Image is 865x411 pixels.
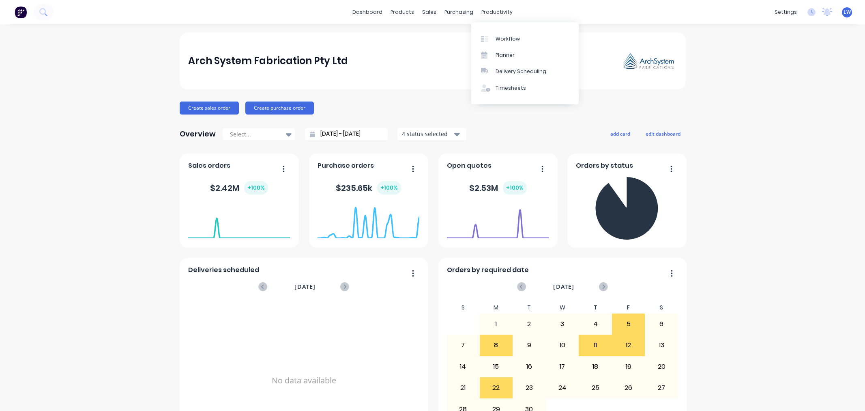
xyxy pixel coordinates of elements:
div: 4 status selected [402,130,453,138]
div: 26 [612,378,645,398]
div: 8 [480,335,513,355]
div: sales [418,6,440,18]
a: Workflow [471,30,579,47]
span: [DATE] [294,282,316,291]
div: 27 [645,378,678,398]
div: 16 [513,357,545,377]
div: Workflow [496,35,520,43]
a: Planner [471,47,579,63]
span: LW [844,9,851,16]
div: 10 [546,335,579,355]
button: Create sales order [180,102,239,115]
div: T [513,302,546,314]
div: F [612,302,645,314]
div: Planner [496,52,515,59]
div: Delivery Scheduling [496,68,546,75]
button: 4 status selected [397,128,466,140]
img: Arch System Fabrication Pty Ltd [620,50,677,72]
div: productivity [477,6,517,18]
div: $ 235.65k [336,181,401,195]
span: Purchase orders [318,161,374,171]
div: S [645,302,678,314]
div: Arch System Fabrication Pty Ltd [188,53,348,69]
div: 12 [612,335,645,355]
div: $ 2.53M [469,181,527,195]
span: Open quotes [447,161,492,171]
button: add card [605,128,635,139]
div: products [386,6,418,18]
div: T [579,302,612,314]
div: 6 [645,314,678,334]
div: + 100 % [244,181,268,195]
div: 7 [447,335,479,355]
div: 3 [546,314,579,334]
div: 13 [645,335,678,355]
button: edit dashboard [640,128,686,139]
div: 24 [546,378,579,398]
div: 21 [447,378,479,398]
div: 9 [513,335,545,355]
span: [DATE] [553,282,574,291]
span: Orders by required date [447,265,529,275]
a: dashboard [348,6,386,18]
button: Create purchase order [245,102,314,115]
div: 17 [546,357,579,377]
div: 25 [579,378,612,398]
div: purchasing [440,6,477,18]
div: 14 [447,357,479,377]
div: Overview [180,126,216,142]
div: M [480,302,513,314]
div: 15 [480,357,513,377]
a: Delivery Scheduling [471,63,579,80]
div: 2 [513,314,545,334]
div: + 100 % [503,181,527,195]
div: W [546,302,579,314]
div: 22 [480,378,513,398]
div: 19 [612,357,645,377]
div: 5 [612,314,645,334]
a: Timesheets [471,80,579,96]
div: S [446,302,480,314]
div: 23 [513,378,545,398]
span: Sales orders [188,161,230,171]
div: $ 2.42M [210,181,268,195]
div: 20 [645,357,678,377]
div: 1 [480,314,513,334]
div: 11 [579,335,612,355]
img: Factory [15,6,27,18]
div: 4 [579,314,612,334]
div: Timesheets [496,84,526,92]
span: Orders by status [576,161,633,171]
div: + 100 % [377,181,401,195]
div: 18 [579,357,612,377]
div: settings [771,6,801,18]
